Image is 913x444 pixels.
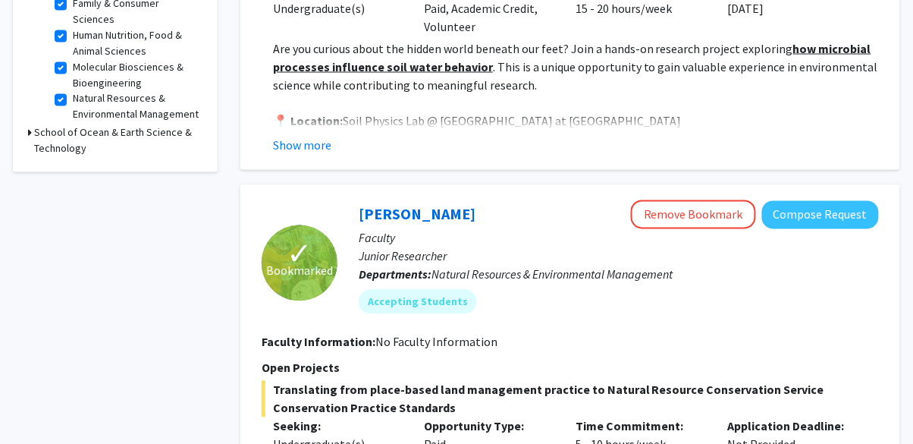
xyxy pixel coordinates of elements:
button: Compose Request to Linden Schneider [762,201,879,229]
span: No Faculty Information [375,335,497,350]
p: Time Commitment: [576,417,705,436]
label: Natural Resources & Environmental Management [73,91,199,123]
a: [PERSON_NAME] [359,205,475,224]
span: Bookmarked [266,262,333,280]
p: Junior Researcher [359,247,879,266]
b: Faculty Information: [262,335,375,350]
span: Natural Resources & Environmental Management [431,267,673,282]
p: Application Deadline: [727,417,856,436]
h3: School of Ocean & Earth Science & Technology [34,125,202,157]
p: Faculty [359,229,879,247]
p: Are you curious about the hidden world beneath our feet? Join a hands-on research project explori... [273,39,879,94]
span: Translating from place-based land management practice to Natural Resource Conservation Service Co... [262,381,879,417]
strong: 📍 Location: [273,114,343,129]
b: Departments: [359,267,431,282]
iframe: Chat [11,376,64,433]
p: Opportunity Type: [425,417,554,436]
span: ✓ [287,247,312,262]
p: Open Projects [262,359,879,377]
p: Seeking: [273,417,402,436]
mat-chip: Accepting Students [359,290,477,314]
button: Show more [273,137,331,155]
label: Plant and Environmental Protection Sciences [73,123,199,155]
label: Human Nutrition, Food & Animal Sciences [73,27,199,59]
button: Remove Bookmark [631,200,756,229]
label: Molecular Biosciences & Bioengineering [73,59,199,91]
p: Soil Physics Lab @ [GEOGRAPHIC_DATA] at [GEOGRAPHIC_DATA] [273,112,879,131]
